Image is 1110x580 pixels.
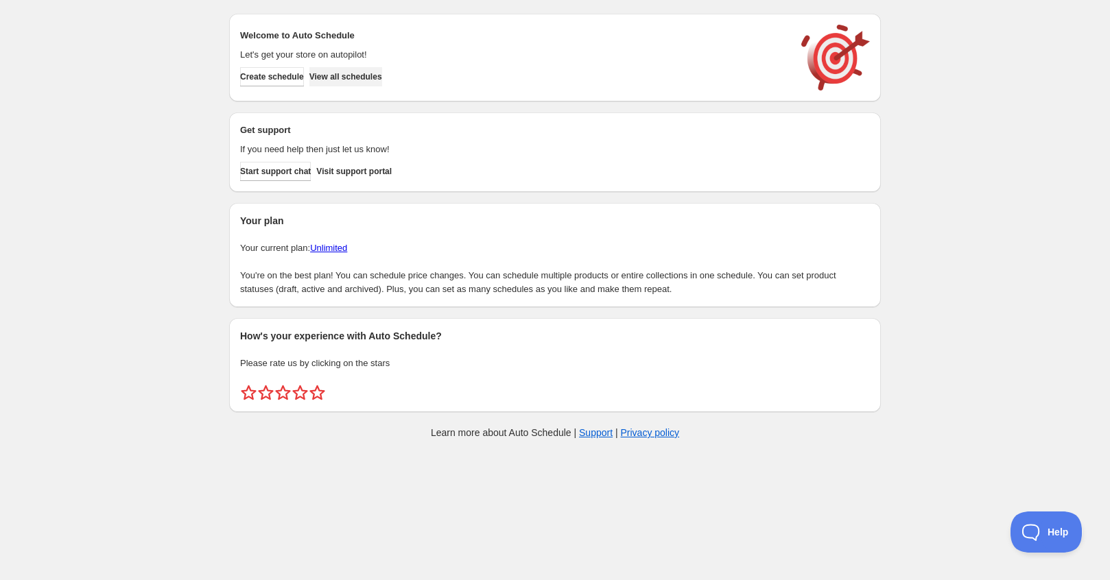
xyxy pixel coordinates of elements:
[1011,511,1083,553] iframe: Toggle Customer Support
[240,166,311,177] span: Start support chat
[240,241,870,255] p: Your current plan:
[309,67,382,86] button: View all schedules
[240,214,870,228] h2: Your plan
[240,162,311,181] a: Start support chat
[310,243,347,253] a: Unlimited
[240,71,304,82] span: Create schedule
[621,427,680,438] a: Privacy policy
[431,426,679,439] p: Learn more about Auto Schedule | |
[240,29,788,43] h2: Welcome to Auto Schedule
[240,67,304,86] button: Create schedule
[316,166,392,177] span: Visit support portal
[240,329,870,343] h2: How's your experience with Auto Schedule?
[579,427,613,438] a: Support
[309,71,382,82] span: View all schedules
[316,162,392,181] a: Visit support portal
[240,143,788,156] p: If you need help then just let us know!
[240,123,788,137] h2: Get support
[240,357,870,370] p: Please rate us by clicking on the stars
[240,48,788,62] p: Let's get your store on autopilot!
[240,269,870,296] p: You're on the best plan! You can schedule price changes. You can schedule multiple products or en...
